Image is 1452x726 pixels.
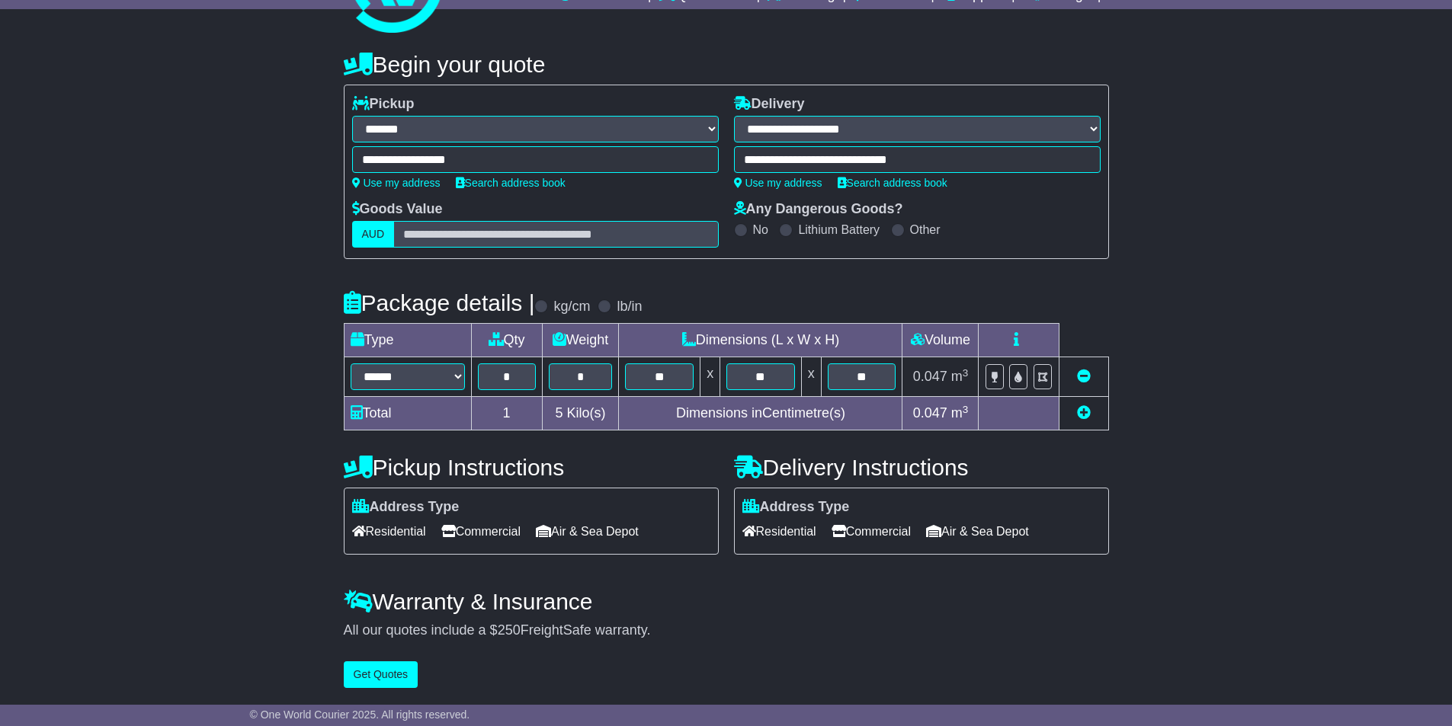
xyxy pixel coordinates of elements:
label: Other [910,222,941,237]
label: Delivery [734,96,805,113]
span: 5 [555,405,563,421]
td: Dimensions in Centimetre(s) [619,397,902,430]
td: Dimensions (L x W x H) [619,324,902,357]
label: Address Type [742,499,850,516]
td: Qty [471,324,542,357]
td: x [801,357,821,397]
span: Air & Sea Depot [926,520,1029,543]
span: Residential [352,520,426,543]
span: © One World Courier 2025. All rights reserved. [250,708,470,721]
label: AUD [352,221,395,248]
a: Search address book [456,177,566,189]
label: kg/cm [553,299,590,315]
td: Volume [902,324,979,357]
h4: Delivery Instructions [734,455,1109,480]
span: 0.047 [913,369,947,384]
td: Weight [542,324,619,357]
td: x [700,357,720,397]
a: Search address book [838,177,947,189]
span: 0.047 [913,405,947,421]
span: Commercial [832,520,911,543]
span: Residential [742,520,816,543]
sup: 3 [963,367,969,379]
td: 1 [471,397,542,430]
h4: Begin your quote [344,52,1109,77]
button: Get Quotes [344,661,418,688]
label: lb/in [617,299,642,315]
h4: Warranty & Insurance [344,589,1109,614]
span: 250 [498,622,521,638]
a: Remove this item [1077,369,1091,384]
label: No [753,222,768,237]
span: Air & Sea Depot [536,520,639,543]
span: Commercial [441,520,521,543]
h4: Package details | [344,290,535,315]
td: Kilo(s) [542,397,619,430]
a: Use my address [352,177,441,189]
sup: 3 [963,404,969,415]
span: m [951,405,969,421]
label: Any Dangerous Goods? [734,201,903,218]
label: Pickup [352,96,415,113]
a: Add new item [1077,405,1091,421]
label: Goods Value [352,201,443,218]
label: Lithium Battery [798,222,880,237]
span: m [951,369,969,384]
div: All our quotes include a $ FreightSafe warranty. [344,622,1109,639]
a: Use my address [734,177,822,189]
td: Type [344,324,471,357]
h4: Pickup Instructions [344,455,719,480]
label: Address Type [352,499,460,516]
td: Total [344,397,471,430]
